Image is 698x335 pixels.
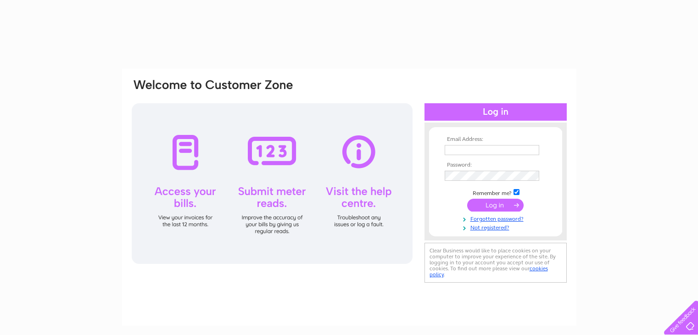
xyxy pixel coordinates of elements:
div: Clear Business would like to place cookies on your computer to improve your experience of the sit... [424,243,567,283]
th: Password: [442,162,549,168]
th: Email Address: [442,136,549,143]
td: Remember me? [442,188,549,197]
a: cookies policy [430,265,548,278]
input: Submit [467,199,524,212]
a: Not registered? [445,223,549,231]
a: Forgotten password? [445,214,549,223]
